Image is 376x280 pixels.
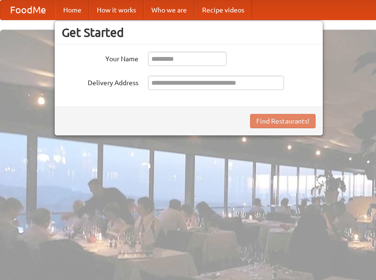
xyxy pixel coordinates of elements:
[89,0,144,20] a: How it works
[62,25,316,40] h3: Get Started
[0,0,56,20] a: FoodMe
[62,76,138,88] label: Delivery Address
[62,52,138,64] label: Your Name
[144,0,194,20] a: Who we are
[250,114,316,128] button: Find Restaurants!
[56,0,89,20] a: Home
[194,0,252,20] a: Recipe videos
